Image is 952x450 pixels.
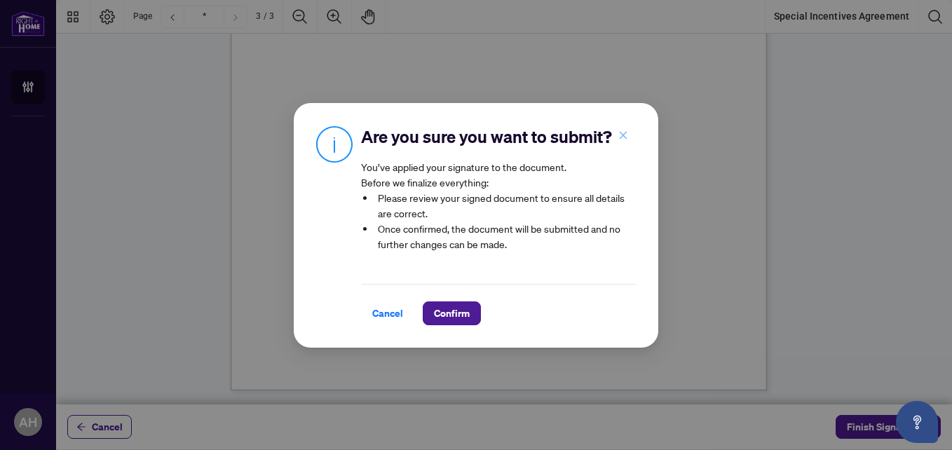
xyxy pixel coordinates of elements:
[896,401,938,443] button: Open asap
[361,301,414,325] button: Cancel
[434,302,470,325] span: Confirm
[618,130,628,140] span: close
[361,159,636,261] article: You’ve applied your signature to the document. Before we finalize everything:
[316,125,353,163] img: Info Icon
[375,221,636,252] li: Once confirmed, the document will be submitted and no further changes can be made.
[423,301,481,325] button: Confirm
[375,190,636,221] li: Please review your signed document to ensure all details are correct.
[361,125,636,148] h2: Are you sure you want to submit?
[372,302,403,325] span: Cancel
